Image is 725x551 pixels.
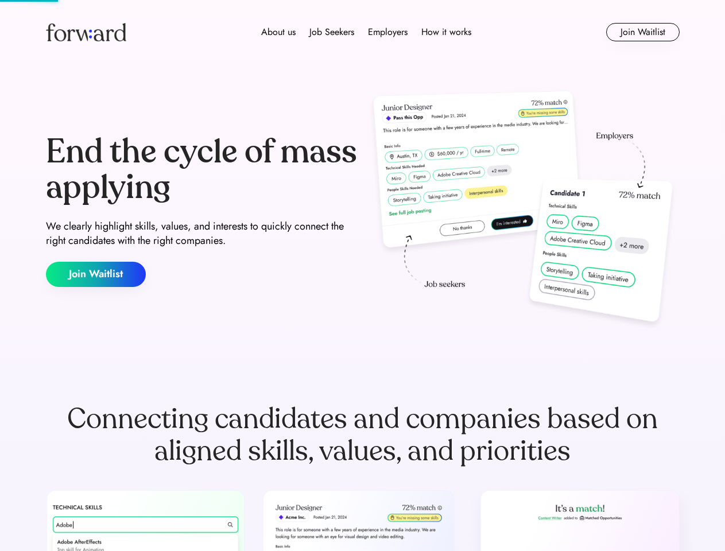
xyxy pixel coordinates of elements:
button: Join Waitlist [606,23,680,41]
img: hero-image.png [367,87,680,334]
div: How it works [421,25,471,39]
div: We clearly highlight skills, values, and interests to quickly connect the right candidates with t... [46,219,358,248]
div: Connecting candidates and companies based on aligned skills, values, and priorities [46,403,680,467]
div: Job Seekers [309,25,354,39]
img: Forward logo [46,23,126,41]
div: About us [261,25,296,39]
button: Join Waitlist [46,262,146,287]
div: Employers [368,25,408,39]
div: End the cycle of mass applying [46,134,358,205]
